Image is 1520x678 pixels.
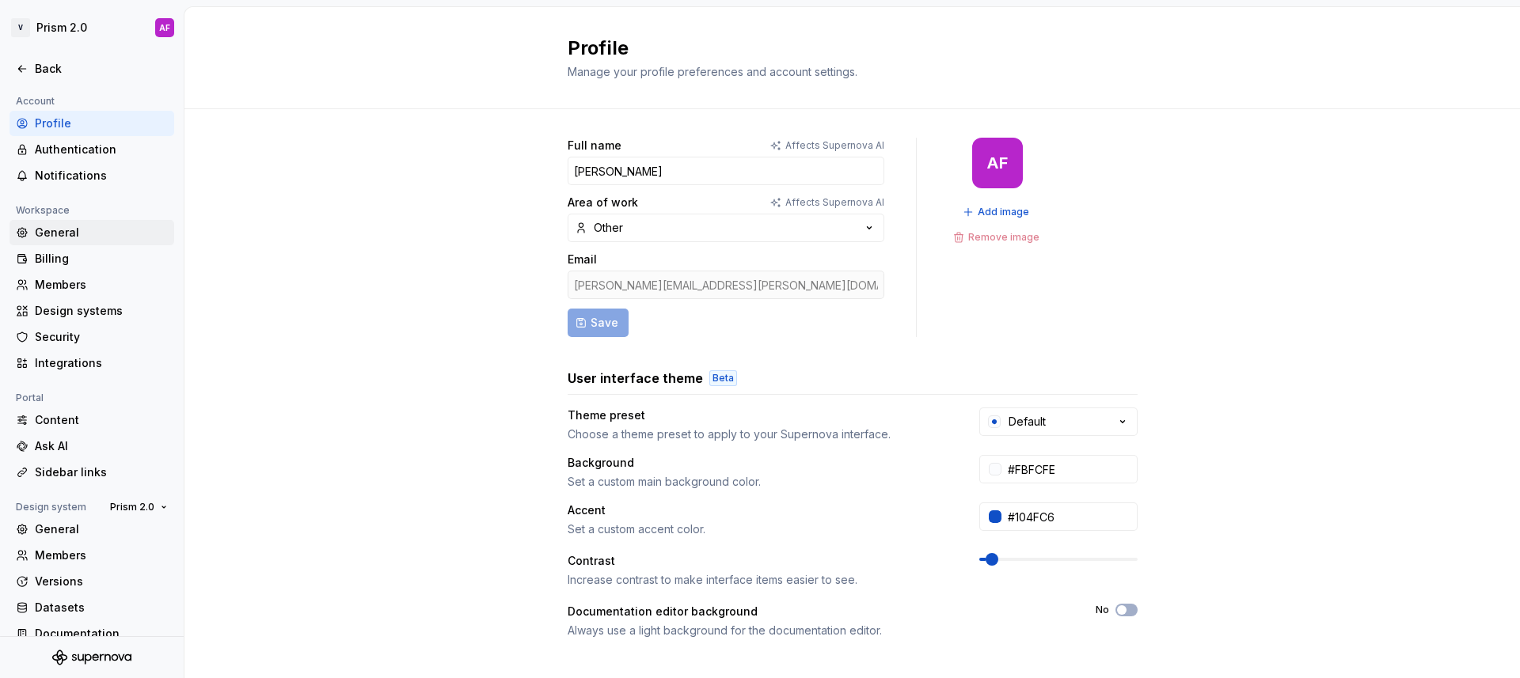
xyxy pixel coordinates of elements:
div: Billing [35,251,168,267]
div: Versions [35,574,168,589]
div: Workspace [9,201,76,220]
div: AF [159,21,170,34]
label: Area of work [568,195,638,210]
input: #FFFFFF [1001,455,1138,483]
div: Account [9,92,61,111]
a: Documentation [9,621,174,646]
span: Manage your profile preferences and account settings. [568,65,857,78]
svg: Supernova Logo [52,650,131,665]
p: Affects Supernova AI [785,139,884,152]
div: Integrations [35,355,168,371]
div: General [35,521,168,537]
div: Increase contrast to make interface items easier to see. [568,572,951,588]
div: Accent [568,502,606,518]
button: Add image [958,201,1036,223]
div: Members [35,547,168,563]
div: Documentation [35,626,168,642]
div: Ask AI [35,438,168,454]
a: Sidebar links [9,460,174,485]
a: Design systems [9,298,174,324]
div: Always use a light background for the documentation editor. [568,623,1067,638]
div: Default [1009,414,1046,430]
a: Authentication [9,137,174,162]
div: Set a custom main background color. [568,474,951,490]
label: Full name [568,138,621,153]
div: Other [594,220,623,236]
div: Profile [35,116,168,131]
a: Members [9,543,174,568]
a: Integrations [9,350,174,376]
div: Members [35,277,168,293]
p: Affects Supernova AI [785,196,884,209]
a: Back [9,56,174,81]
div: Background [568,455,634,471]
div: Notifications [35,168,168,184]
h3: User interface theme [568,369,703,388]
div: Sidebar links [35,464,168,480]
a: General [9,220,174,245]
button: Default [979,407,1138,436]
div: Design system [9,498,93,517]
a: Security [9,324,174,350]
div: General [35,225,168,241]
div: Content [35,412,168,428]
a: Content [9,407,174,433]
span: Prism 2.0 [110,501,154,513]
div: Authentication [35,142,168,157]
input: #104FC6 [1001,502,1138,531]
div: Back [35,61,168,77]
div: Contrast [568,553,615,569]
label: Email [568,252,597,267]
a: Notifications [9,163,174,188]
div: Design systems [35,303,168,319]
div: Beta [709,370,737,386]
button: VPrism 2.0AF [3,10,180,45]
a: Profile [9,111,174,136]
div: AF [987,157,1008,169]
div: Set a custom accent color. [568,521,951,537]
a: Versions [9,569,174,594]
a: General [9,517,174,542]
div: Documentation editor background [568,604,758,619]
div: Portal [9,388,50,407]
h2: Profile [568,36,1119,61]
div: Prism 2.0 [36,20,87,36]
label: No [1096,604,1109,616]
div: Security [35,329,168,345]
a: Members [9,272,174,297]
a: Ask AI [9,434,174,459]
div: Choose a theme preset to apply to your Supernova interface. [568,426,951,442]
div: Datasets [35,600,168,616]
a: Billing [9,246,174,271]
div: V [11,18,30,37]
a: Datasets [9,595,174,620]
div: Theme preset [568,407,645,423]
span: Add image [978,206,1029,218]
